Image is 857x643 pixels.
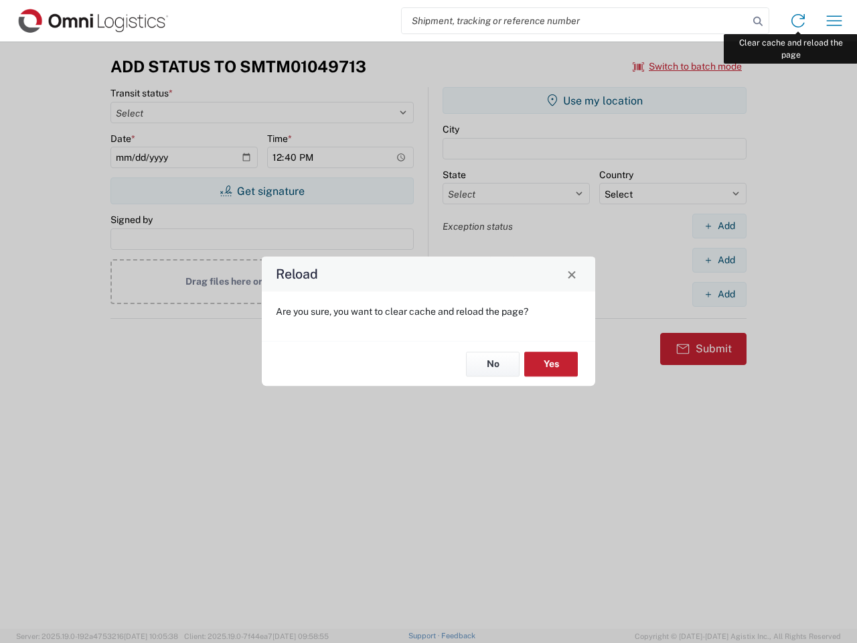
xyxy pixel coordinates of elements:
h4: Reload [276,265,318,284]
button: Yes [524,352,578,376]
p: Are you sure, you want to clear cache and reload the page? [276,305,581,317]
button: Close [562,265,581,283]
input: Shipment, tracking or reference number [402,8,749,33]
button: No [466,352,520,376]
